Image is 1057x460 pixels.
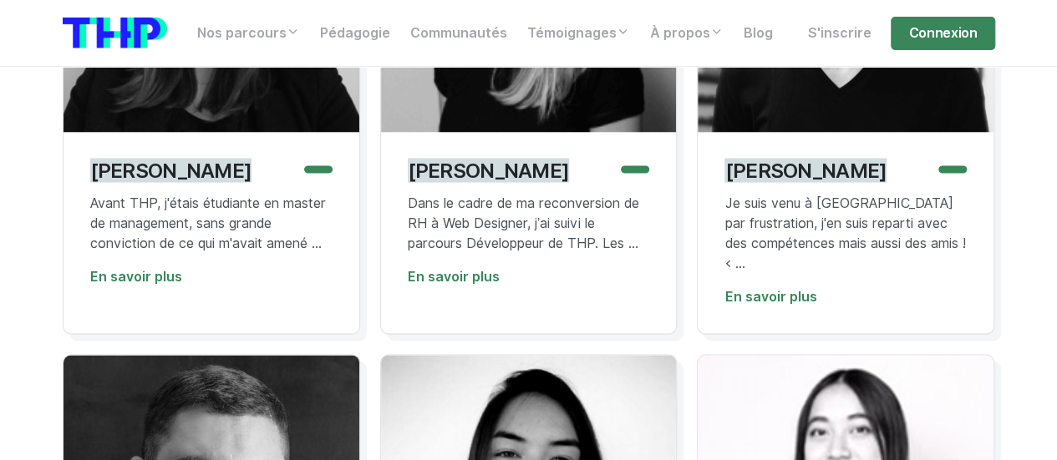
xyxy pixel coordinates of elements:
[90,269,182,285] a: En savoir plus
[310,17,400,50] a: Pédagogie
[724,159,887,183] p: [PERSON_NAME]
[90,159,252,183] p: [PERSON_NAME]
[408,269,500,285] a: En savoir plus
[187,17,310,50] a: Nos parcours
[724,289,816,305] a: En savoir plus
[797,17,881,50] a: S'inscrire
[734,17,783,50] a: Blog
[724,194,967,274] p: Je suis venu à [GEOGRAPHIC_DATA] par frustration, j'en suis reparti avec des compétences mais aus...
[408,194,650,254] p: Dans le cadre de ma reconversion de RH à Web Designer, j’ai suivi le parcours Développeur de THP....
[517,17,640,50] a: Témoignages
[90,194,333,254] p: Avant THP, j'étais étudiante en master de management, sans grande conviction de ce qui m'avait am...
[891,17,994,50] a: Connexion
[63,18,167,48] img: logo
[640,17,734,50] a: À propos
[408,159,570,183] p: [PERSON_NAME]
[400,17,517,50] a: Communautés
